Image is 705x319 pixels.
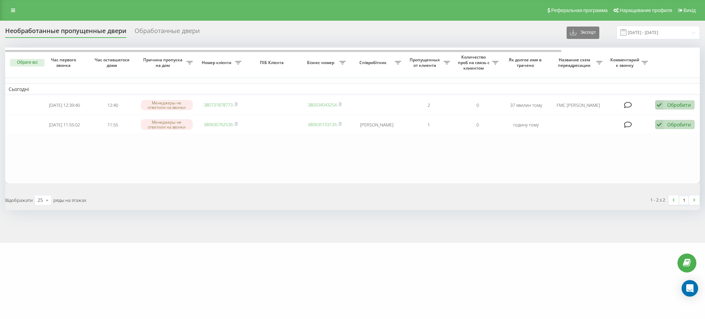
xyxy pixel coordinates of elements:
[308,121,337,127] a: 380635103126
[148,119,186,130] font: Менеджеры не ответили на звонки
[509,57,541,68] font: Як долгое имя в трачено
[204,102,233,108] a: 380731878773
[5,197,33,203] font: Відображати
[458,54,490,71] font: Количество проб на связь с клиентом
[610,57,639,68] font: Комментарий к звонку
[135,27,200,35] font: Обработанные двери
[308,102,337,108] a: 380504043254
[620,8,672,13] font: Наращивание профиля
[148,100,186,110] font: Менеджеры не ответили на звонки
[260,60,284,65] font: ПІБ Клієнта
[476,102,479,108] font: 0
[204,121,233,127] a: 380630762536
[10,59,44,66] button: Обрати всі
[143,57,182,68] font: Причина пропуска на дом
[476,122,479,128] font: 0
[683,197,685,203] font: 1
[51,57,76,68] font: Час первого звонка
[682,280,698,297] div: Открытый Интерком Мессенджер
[360,122,393,128] font: [PERSON_NAME]
[410,57,440,68] font: Пропущенных от клиента
[49,102,80,108] font: [DATE] 12:39:40
[107,122,118,128] font: 11:55
[558,57,590,68] font: Название схем переадресации
[202,60,231,65] font: Номер клієнта
[428,122,430,128] font: 1
[580,30,596,35] font: Экспорт
[95,57,129,68] font: Час оставшегося дома
[667,121,691,128] font: Обробити
[107,102,118,108] font: 12:40
[513,122,539,128] font: годину тому
[567,27,599,39] button: Экспорт
[551,8,608,13] font: Реферальная программа
[307,60,334,65] font: Бізнес номер
[359,60,387,65] font: Співробітник
[38,197,43,203] font: 25
[650,197,665,203] font: 1 - 2 з 2
[49,122,80,128] font: [DATE] 11:55:02
[9,86,29,92] font: Сьогодні
[510,102,542,108] font: 37 хвилин тому
[667,102,691,108] font: Обробити
[17,60,38,65] font: Обрати всі
[428,102,430,108] font: 2
[53,197,86,203] font: ряды на этажах
[557,102,600,108] font: FMC [PERSON_NAME]
[684,8,696,13] font: Вихід
[5,27,126,35] font: Необработанные пропущенные двери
